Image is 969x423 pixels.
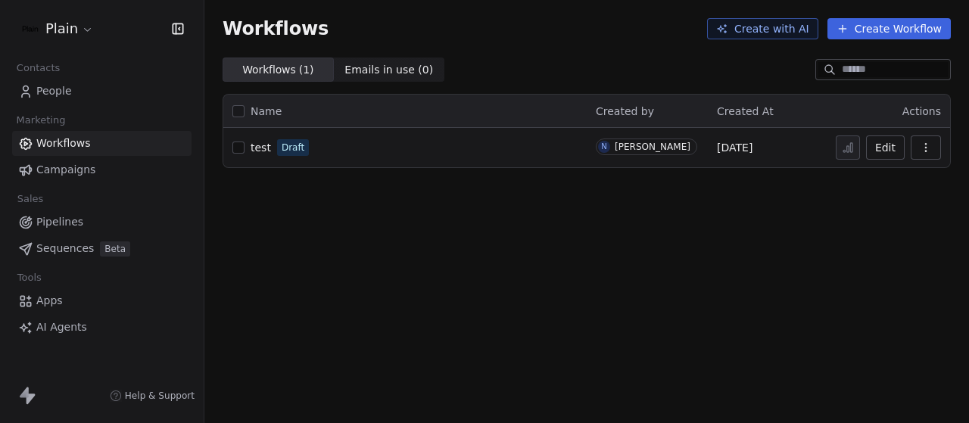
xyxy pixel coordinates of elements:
[110,390,195,402] a: Help & Support
[12,288,192,313] a: Apps
[18,16,97,42] button: Plain
[11,266,48,289] span: Tools
[12,79,192,104] a: People
[12,131,192,156] a: Workflows
[10,57,67,79] span: Contacts
[10,109,72,132] span: Marketing
[251,140,271,155] a: test
[12,210,192,235] a: Pipelines
[36,319,87,335] span: AI Agents
[36,135,91,151] span: Workflows
[36,83,72,99] span: People
[45,19,78,39] span: Plain
[21,20,39,38] img: Plain-Logo-Tile.png
[344,62,433,78] span: Emails in use ( 0 )
[251,104,282,120] span: Name
[125,390,195,402] span: Help & Support
[12,157,192,182] a: Campaigns
[36,214,83,230] span: Pipelines
[717,140,752,155] span: [DATE]
[596,105,654,117] span: Created by
[866,135,905,160] button: Edit
[11,188,50,210] span: Sales
[12,315,192,340] a: AI Agents
[251,142,271,154] span: test
[223,18,329,39] span: Workflows
[100,241,130,257] span: Beta
[707,18,818,39] button: Create with AI
[36,293,63,309] span: Apps
[36,162,95,178] span: Campaigns
[902,105,941,117] span: Actions
[615,142,690,152] div: [PERSON_NAME]
[601,141,607,153] div: N
[717,105,774,117] span: Created At
[36,241,94,257] span: Sequences
[827,18,951,39] button: Create Workflow
[282,141,304,154] span: Draft
[12,236,192,261] a: SequencesBeta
